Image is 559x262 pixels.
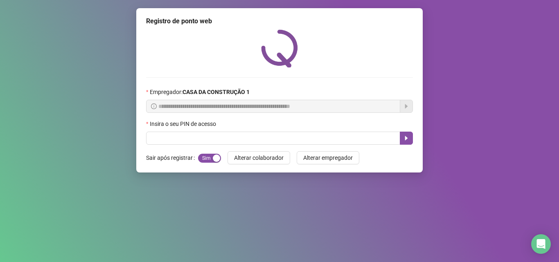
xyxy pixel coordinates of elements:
[303,153,353,162] span: Alterar empregador
[150,87,250,96] span: Empregador :
[146,151,198,164] label: Sair após registrar
[531,234,551,254] div: Open Intercom Messenger
[297,151,359,164] button: Alterar empregador
[146,119,221,128] label: Insira o seu PIN de acesso
[234,153,284,162] span: Alterar colaborador
[146,16,413,26] div: Registro de ponto web
[183,89,250,95] strong: CASA DA CONSTRUÇÃO 1
[261,29,298,67] img: QRPoint
[151,103,157,109] span: info-circle
[228,151,290,164] button: Alterar colaborador
[403,135,410,141] span: caret-right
